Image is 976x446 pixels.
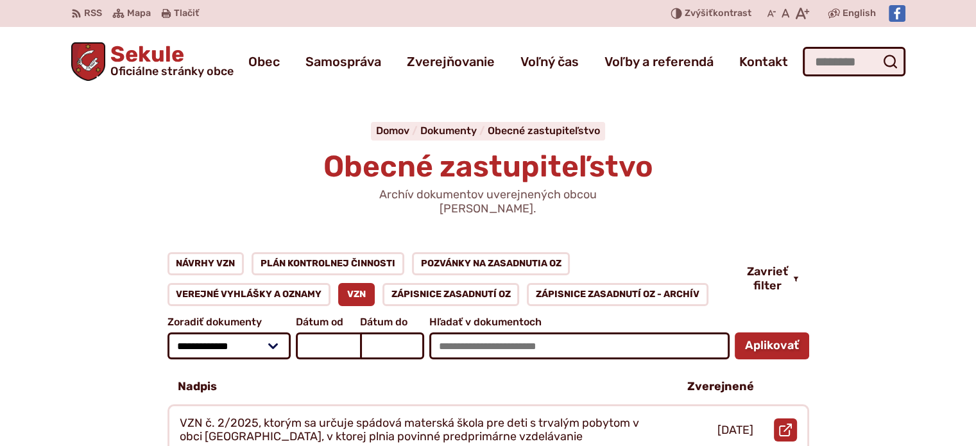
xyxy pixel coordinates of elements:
[685,8,751,19] span: kontrast
[167,283,331,306] a: Verejné vyhlášky a oznamy
[739,44,788,80] a: Kontakt
[376,124,420,137] a: Domov
[180,416,657,444] p: VZN č. 2/2025, ktorým sa určuje spádová materská škola pre deti s trvalým pobytom v obci [GEOGRAP...
[520,44,579,80] a: Voľný čas
[737,265,809,293] button: Zavrieť filter
[685,8,713,19] span: Zvýšiť
[747,265,788,293] span: Zavrieť filter
[296,316,360,328] span: Dátum od
[407,44,495,80] a: Zverejňovanie
[840,6,878,21] a: English
[127,6,151,21] span: Mapa
[527,283,708,306] a: Zápisnice zasadnutí OZ - ARCHÍV
[334,188,642,216] p: Archív dokumentov uverejnených obcou [PERSON_NAME].
[420,124,477,137] span: Dokumenty
[420,124,488,137] a: Dokumenty
[110,65,234,77] span: Oficiálne stránky obce
[323,149,653,184] span: Obecné zastupiteľstvo
[296,332,360,359] input: Dátum od
[305,44,381,80] a: Samospráva
[84,6,102,21] span: RSS
[248,44,280,80] a: Obec
[604,44,714,80] a: Voľby a referendá
[376,124,409,137] span: Domov
[167,332,291,359] select: Zoradiť dokumenty
[338,283,375,306] a: VZN
[382,283,520,306] a: Zápisnice zasadnutí OZ
[71,42,106,81] img: Prejsť na domovskú stránku
[252,252,404,275] a: Plán kontrolnej činnosti
[429,332,730,359] input: Hľadať v dokumentoch
[889,5,905,22] img: Prejsť na Facebook stránku
[167,316,291,328] span: Zoradiť dokumenty
[717,424,753,438] p: [DATE]
[174,8,199,19] span: Tlačiť
[488,124,600,137] a: Obecné zastupiteľstvo
[412,252,570,275] a: Pozvánky na zasadnutia OZ
[843,6,876,21] span: English
[429,316,730,328] span: Hľadať v dokumentoch
[687,380,754,394] p: Zverejnené
[167,252,244,275] a: Návrhy VZN
[178,380,217,394] p: Nadpis
[735,332,809,359] button: Aplikovať
[71,42,234,81] a: Logo Sekule, prejsť na domovskú stránku.
[360,316,424,328] span: Dátum do
[360,332,424,359] input: Dátum do
[105,44,234,77] span: Sekule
